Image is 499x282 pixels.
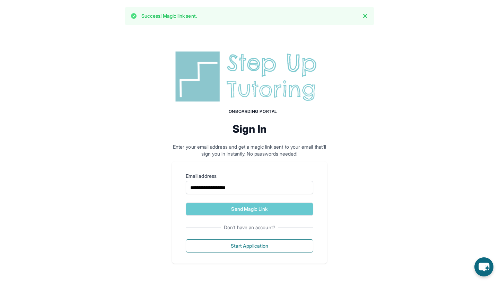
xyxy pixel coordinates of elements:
p: Enter your email address and get a magic link sent to your email that'll sign you in instantly. N... [172,143,327,157]
button: Start Application [186,239,313,252]
button: Send Magic Link [186,202,313,216]
label: Email address [186,173,313,180]
h2: Sign In [172,123,327,135]
span: Don't have an account? [221,224,278,231]
button: chat-button [474,257,493,276]
p: Success! Magic link sent. [141,13,197,19]
h1: Onboarding Portal [179,109,327,114]
img: Step Up Tutoring horizontal logo [172,49,327,105]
